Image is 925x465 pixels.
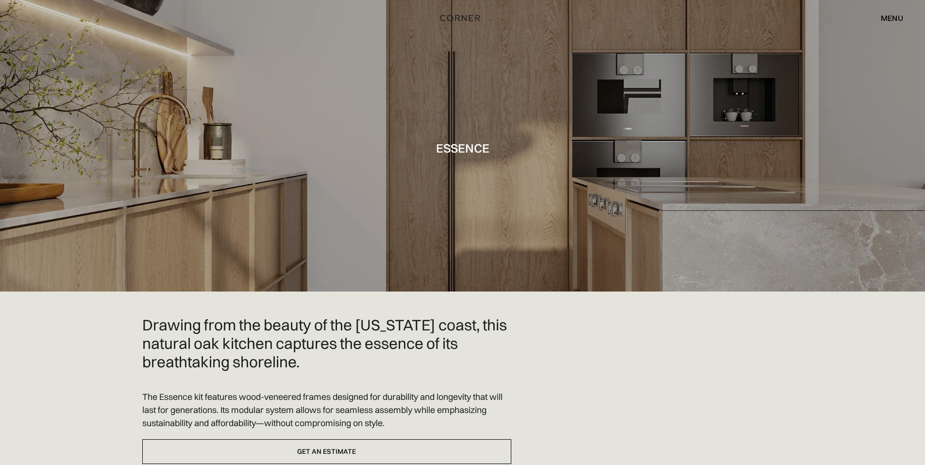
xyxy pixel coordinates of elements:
p: The Essence kit features wood-veneered frames designed for durability and longevity that will las... [142,390,511,430]
h2: Drawing from the beauty of the [US_STATE] coast, this natural oak kitchen captures the essence of... [142,316,511,371]
div: menu [871,10,903,26]
div: menu [881,14,903,22]
a: home [428,12,498,24]
h1: Essence [436,141,489,155]
a: Get an estimate [142,439,511,464]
